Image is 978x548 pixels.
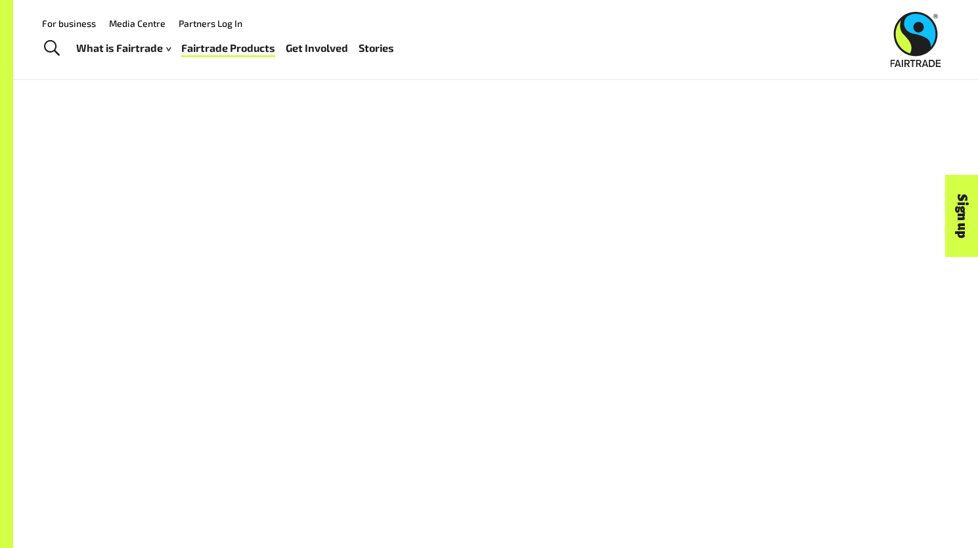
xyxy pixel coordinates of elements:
img: Fairtrade Australia New Zealand logo [891,12,941,67]
a: For business [42,18,96,29]
a: Fairtrade Products [181,39,275,58]
a: Partners Log In [179,18,242,29]
a: What is Fairtrade [76,39,171,58]
a: Get Involved [286,39,348,58]
a: Toggle Search [35,32,68,65]
a: Stories [359,39,394,58]
a: Media Centre [109,18,166,29]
